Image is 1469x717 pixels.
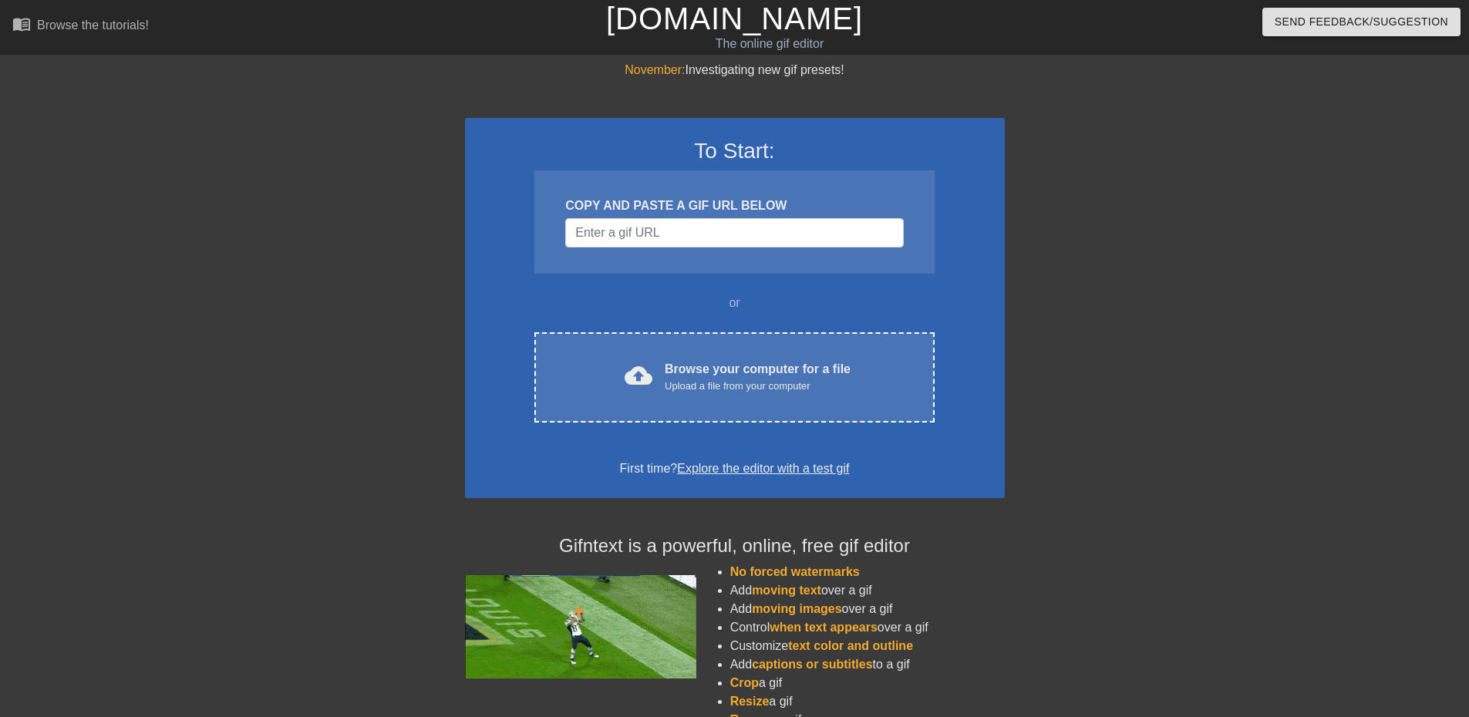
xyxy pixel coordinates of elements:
[465,61,1005,79] div: Investigating new gif presets!
[465,535,1005,557] h4: Gifntext is a powerful, online, free gif editor
[770,621,878,634] span: when text appears
[665,360,851,394] div: Browse your computer for a file
[730,618,1005,637] li: Control over a gif
[730,695,770,708] span: Resize
[505,294,965,312] div: or
[12,15,149,39] a: Browse the tutorials!
[730,692,1005,711] li: a gif
[565,197,903,215] div: COPY AND PASTE A GIF URL BELOW
[565,218,903,247] input: Username
[485,138,985,164] h3: To Start:
[730,600,1005,618] li: Add over a gif
[752,584,821,597] span: moving text
[1262,8,1461,36] button: Send Feedback/Suggestion
[730,655,1005,674] li: Add to a gif
[465,575,696,678] img: football_small.gif
[752,658,872,671] span: captions or subtitles
[625,362,652,389] span: cloud_upload
[665,379,851,394] div: Upload a file from your computer
[485,459,985,478] div: First time?
[606,2,863,35] a: [DOMAIN_NAME]
[730,565,860,578] span: No forced watermarks
[788,639,913,652] span: text color and outline
[1275,12,1448,32] span: Send Feedback/Suggestion
[497,35,1042,53] div: The online gif editor
[730,676,759,689] span: Crop
[625,63,685,76] span: November:
[677,462,849,475] a: Explore the editor with a test gif
[730,674,1005,692] li: a gif
[12,15,31,33] span: menu_book
[752,602,841,615] span: moving images
[730,581,1005,600] li: Add over a gif
[37,19,149,32] div: Browse the tutorials!
[730,637,1005,655] li: Customize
